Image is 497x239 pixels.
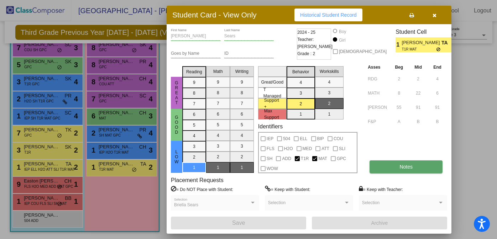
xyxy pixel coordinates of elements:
h3: Student Card - View Only [172,10,257,19]
span: 2024 - 25 [297,29,315,36]
label: = Keep with Teacher: [359,186,403,193]
span: T1R [301,154,309,163]
span: Grade : 2 [297,50,315,57]
span: SLI [339,144,345,153]
label: Identifiers [258,123,283,130]
span: Teacher: [PERSON_NAME] [297,36,333,50]
span: T1R MAT [402,47,436,52]
span: Notes [399,164,413,170]
button: Archive [312,217,447,229]
div: Boy [339,28,346,35]
span: GPC [337,154,346,163]
button: Notes [370,160,443,173]
span: 2 [451,41,457,49]
input: assessment [368,116,387,127]
input: assessment [368,88,387,99]
th: Asses [366,63,389,71]
span: MED [303,144,312,153]
span: ELL [300,134,307,143]
span: IEP [267,134,273,143]
span: COU [334,134,343,143]
span: FLS [267,144,274,153]
input: assessment [368,74,387,84]
span: Great [173,80,180,105]
button: Save [171,217,306,229]
span: Historical Student Record [300,12,357,18]
div: Girl [339,37,346,43]
h3: Student Cell [396,28,457,35]
th: Mid [409,63,428,71]
label: = Keep with Student: [265,186,310,193]
span: Low [173,149,180,164]
span: [DEMOGRAPHIC_DATA] [339,47,387,56]
span: [PERSON_NAME] [402,39,441,47]
input: goes by name [171,51,221,56]
span: WOW [267,164,278,173]
span: Save [232,220,245,226]
span: MAT [318,154,327,163]
span: SH [267,154,273,163]
button: Historical Student Record [294,9,362,21]
span: ATT [321,144,329,153]
span: Archive [371,220,388,226]
span: TA [441,39,451,47]
span: Good [173,115,180,135]
span: 1 [396,41,402,49]
span: Briella Sears [174,202,198,207]
span: ADD [282,154,291,163]
th: End [428,63,447,71]
label: Placement Requests [171,177,224,184]
th: Beg [389,63,409,71]
span: H2O [284,144,293,153]
span: BIP [317,134,324,143]
input: assessment [368,102,387,113]
label: = Do NOT Place with Student: [171,186,233,193]
span: 504 [283,134,290,143]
